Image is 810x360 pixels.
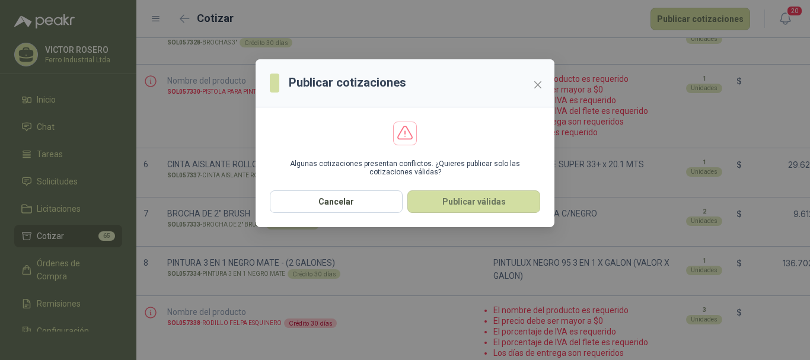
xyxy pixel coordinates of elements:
[407,190,540,213] button: Publicar válidas
[270,190,403,213] button: Cancelar
[289,74,406,92] h3: Publicar cotizaciones
[528,75,547,94] button: Close
[533,80,543,90] span: close
[270,160,540,176] p: Algunas cotizaciones presentan conflictos. ¿Quieres publicar solo las cotizaciones válidas?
